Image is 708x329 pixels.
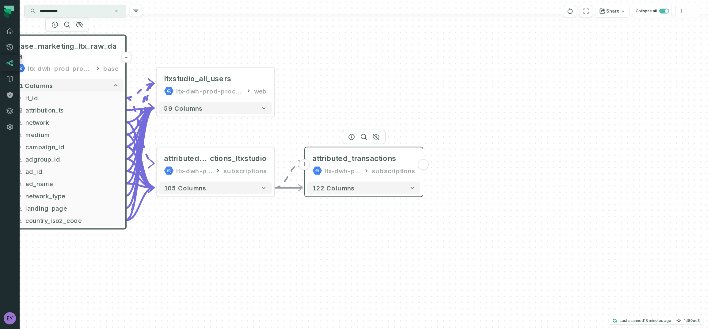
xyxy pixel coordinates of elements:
[126,108,154,110] g: Edge from 756197e7eb62137335aa49de31c60d1e to 92921f2f2bdc535591b8c861b3409505
[11,153,124,165] button: adgroup_id
[299,159,310,170] button: +
[126,98,154,163] g: Edge from 756197e7eb62137335aa49de31c60d1e to fa25c821cceaa167a3d6382cb17830cd
[28,63,92,73] div: ltx-dwh-prod-processed
[126,83,154,98] g: Edge from 756197e7eb62137335aa49de31c60d1e to 92921f2f2bdc535591b8c861b3409505
[25,118,119,127] span: network
[325,166,361,176] div: ltx-dwh-prod-processed
[25,105,119,115] span: attribution_ts
[4,312,16,324] img: avatar of eyal
[417,159,428,170] button: +
[25,216,119,225] span: country_iso2_code
[11,214,124,227] button: country_iso2_code
[113,8,120,14] button: Clear search query
[11,178,124,190] button: ad_name
[254,86,267,96] div: web
[164,154,267,163] div: attributed_transactions_ltxstudio
[312,184,355,192] span: 122 columns
[164,184,206,192] span: 105 columns
[210,154,267,163] span: ctions_ltxstudio
[11,190,124,202] button: network_type
[25,155,119,164] span: adgroup_id
[103,63,119,73] div: base
[223,166,267,176] div: subscriptions
[11,141,124,153] button: campaign_id
[596,5,629,17] button: Share
[25,167,119,176] span: ad_id
[11,165,124,178] button: ad_id
[11,116,124,128] button: network
[644,318,671,323] relative-time: Sep 8, 2025, 10:18 AM GMT+3
[25,130,119,139] span: medium
[688,5,700,17] button: zoom out
[11,128,124,141] button: medium
[312,154,396,163] div: attributed_transactions
[121,52,132,63] button: -
[16,41,119,61] span: base_marketing_ltx_raw_data
[25,93,119,102] span: lt_id
[164,154,210,163] span: attributed_transa
[25,179,119,188] span: ad_name
[164,74,231,84] div: ltxstudio_all_users
[372,166,415,176] div: subscriptions
[25,142,119,151] span: campaign_id
[11,92,124,104] button: lt_id
[126,122,154,188] g: Edge from 756197e7eb62137335aa49de31c60d1e to fa25c821cceaa167a3d6382cb17830cd
[16,82,53,89] span: 11 columns
[633,5,672,17] button: Collapse all
[11,104,124,116] button: attribution_ts
[684,319,700,323] h4: 1d80ec3
[11,202,124,214] button: landing_page
[25,191,119,201] span: network_type
[620,318,671,324] p: Last scanned
[176,166,212,176] div: ltx-dwh-prod-processed
[176,86,243,96] div: ltx-dwh-prod-processed
[609,317,703,324] button: Last scanned[DATE] 10:18:32 AM1d80ec3
[164,105,203,112] span: 59 columns
[274,163,303,188] g: Edge from fa25c821cceaa167a3d6382cb17830cd to 7734c04df690329969d3d7eb19b9f916
[25,204,119,213] span: landing_page
[126,108,154,134] g: Edge from 756197e7eb62137335aa49de31c60d1e to 92921f2f2bdc535591b8c861b3409505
